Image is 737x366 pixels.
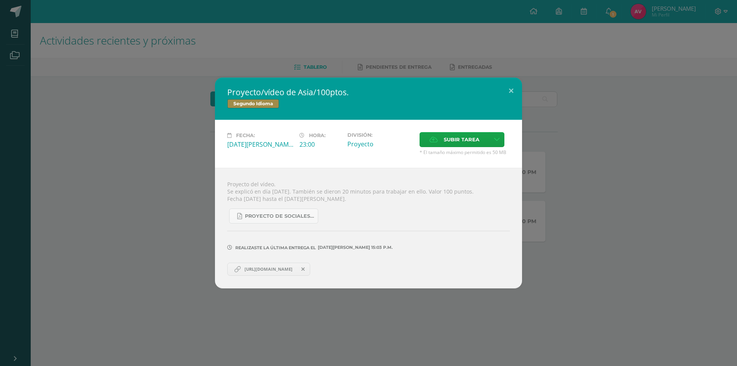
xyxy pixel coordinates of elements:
div: Proyecto [347,140,413,148]
span: Realizaste la última entrega el [235,245,316,250]
div: 23:00 [299,140,341,149]
a: [URL][DOMAIN_NAME] [227,263,310,276]
span: Remover entrega [297,265,310,273]
span: Subir tarea [444,132,479,147]
span: Proyecto de Sociales y Kaqchikel_3ra. Unidad.pdf [245,213,314,219]
label: División: [347,132,413,138]
span: Hora: [309,132,326,138]
div: [DATE][PERSON_NAME] [227,140,293,149]
button: Close (Esc) [500,78,522,104]
div: Proyecto del vídeo. Se explicó en día [DATE]. También se dieron 20 minutos para trabajar en ello.... [215,168,522,288]
a: Proyecto de Sociales y Kaqchikel_3ra. Unidad.pdf [229,209,318,224]
span: [URL][DOMAIN_NAME] [241,266,296,272]
span: Fecha: [236,132,255,138]
span: Segundo Idioma [227,99,279,108]
span: [DATE][PERSON_NAME] 15:03 p.m. [316,247,393,248]
h2: Proyecto/vídeo de Asia/100ptos. [227,87,510,98]
span: * El tamaño máximo permitido es 50 MB [420,149,510,156]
